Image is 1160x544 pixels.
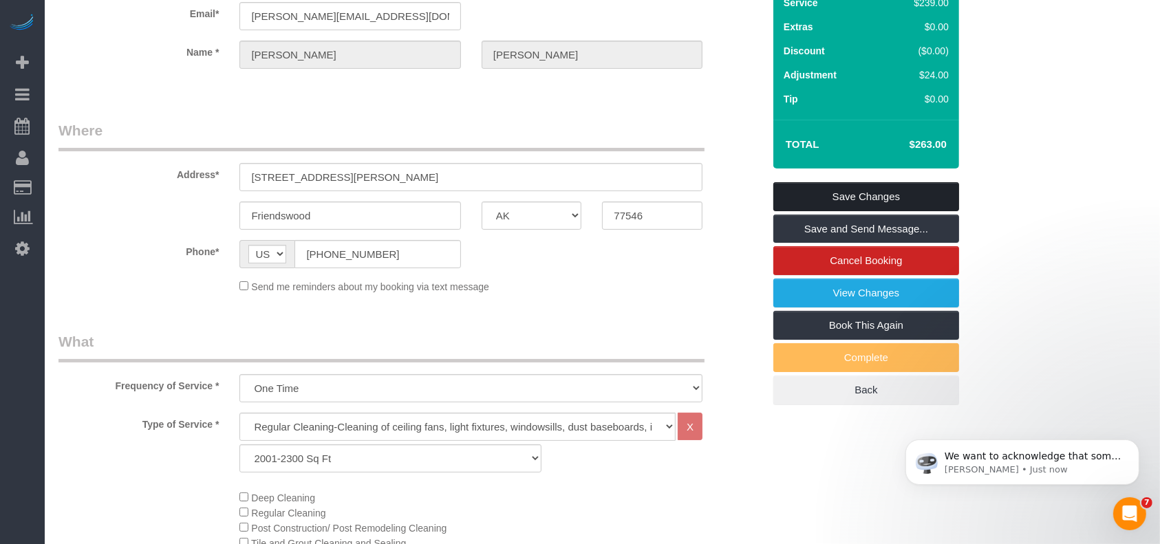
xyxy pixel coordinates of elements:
input: City* [239,202,460,230]
a: Back [773,376,959,404]
h4: $263.00 [868,139,947,151]
label: Phone* [48,240,229,259]
div: $0.00 [885,92,949,106]
legend: What [58,331,705,362]
legend: Where [58,120,705,151]
label: Discount [784,44,825,58]
label: Email* [48,2,229,21]
a: View Changes [773,279,959,307]
a: Book This Again [773,311,959,340]
a: Save Changes [773,182,959,211]
span: 7 [1141,497,1152,508]
input: First Name* [239,41,460,69]
span: Deep Cleaning [251,492,315,503]
input: Phone* [294,240,460,268]
input: Zip Code* [602,202,702,230]
label: Extras [784,20,813,34]
div: $24.00 [885,68,949,82]
label: Tip [784,92,798,106]
a: Save and Send Message... [773,215,959,243]
input: Last Name* [482,41,702,69]
a: Cancel Booking [773,246,959,275]
div: ($0.00) [885,44,949,58]
input: Email* [239,2,460,30]
label: Name * [48,41,229,59]
iframe: Intercom notifications message [885,411,1160,507]
iframe: Intercom live chat [1113,497,1146,530]
span: Regular Cleaning [251,508,325,519]
span: Post Construction/ Post Remodeling Cleaning [251,523,447,534]
span: Send me reminders about my booking via text message [251,281,489,292]
label: Type of Service * [48,413,229,431]
label: Frequency of Service * [48,374,229,393]
div: $0.00 [885,20,949,34]
label: Address* [48,163,229,182]
label: Adjustment [784,68,837,82]
strong: Total [786,138,819,150]
img: Automaid Logo [8,14,36,33]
